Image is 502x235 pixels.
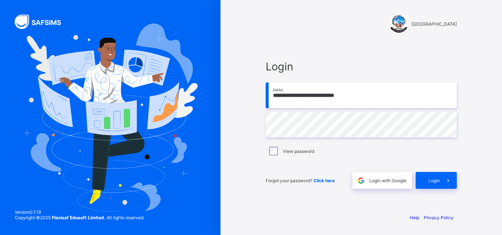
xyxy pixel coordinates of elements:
span: Forgot your password? [266,178,335,183]
span: Version 0.1.19 [15,209,144,215]
span: Login [429,178,440,183]
span: [GEOGRAPHIC_DATA] [412,21,457,27]
img: SAFSIMS Logo [15,15,70,29]
a: Help [410,215,419,220]
a: Click here [313,178,335,183]
strong: Flexisaf Edusoft Limited. [52,215,105,220]
span: Copyright © 2025 All rights reserved. [15,215,144,220]
label: View password [283,148,314,154]
span: Login [266,60,457,73]
img: Hero Image [23,23,198,211]
img: google.396cfc9801f0270233282035f929180a.svg [357,176,365,185]
span: Login with Google [369,178,406,183]
a: Privacy Policy [424,215,453,220]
